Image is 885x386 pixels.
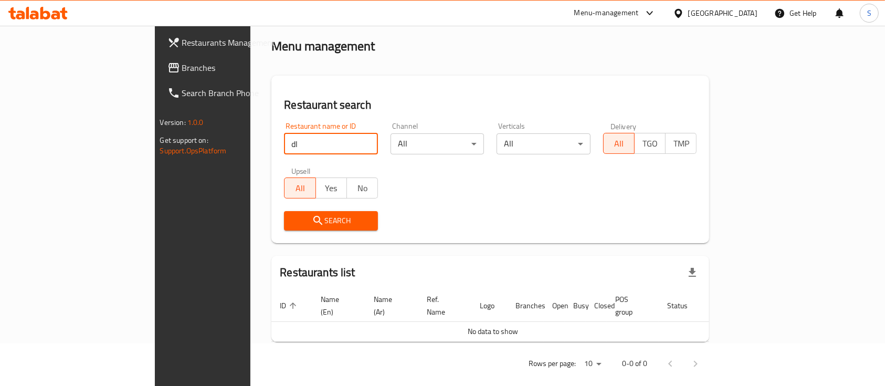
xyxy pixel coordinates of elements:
[159,80,303,106] a: Search Branch Phone
[159,30,303,55] a: Restaurants Management
[284,133,378,154] input: Search for restaurant name or ID..
[688,7,757,19] div: [GEOGRAPHIC_DATA]
[284,178,315,199] button: All
[346,178,378,199] button: No
[497,133,591,154] div: All
[507,290,544,322] th: Branches
[182,87,294,99] span: Search Branch Phone
[187,116,204,129] span: 1.0.0
[634,133,666,154] button: TGO
[391,133,484,154] div: All
[665,133,697,154] button: TMP
[374,293,406,318] span: Name (Ar)
[580,356,605,372] div: Rows per page:
[182,36,294,49] span: Restaurants Management
[586,290,607,322] th: Closed
[160,116,186,129] span: Version:
[574,7,639,19] div: Menu-management
[280,299,300,312] span: ID
[160,144,227,158] a: Support.OpsPlatform
[667,299,701,312] span: Status
[271,38,375,55] h2: Menu management
[622,357,647,370] p: 0-0 of 0
[351,181,374,196] span: No
[289,181,311,196] span: All
[320,181,343,196] span: Yes
[610,122,637,130] label: Delivery
[280,265,355,280] h2: Restaurants list
[321,293,353,318] span: Name (En)
[639,136,661,151] span: TGO
[160,133,208,147] span: Get support on:
[615,293,646,318] span: POS group
[468,325,518,338] span: No data to show
[315,178,347,199] button: Yes
[603,133,635,154] button: All
[608,136,630,151] span: All
[565,290,586,322] th: Busy
[670,136,692,151] span: TMP
[471,290,507,322] th: Logo
[544,290,565,322] th: Open
[284,211,378,231] button: Search
[291,167,311,174] label: Upsell
[271,290,750,342] table: enhanced table
[867,7,871,19] span: S
[680,260,705,285] div: Export file
[159,55,303,80] a: Branches
[529,357,576,370] p: Rows per page:
[182,61,294,74] span: Branches
[292,214,370,227] span: Search
[427,293,459,318] span: Ref. Name
[284,97,697,113] h2: Restaurant search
